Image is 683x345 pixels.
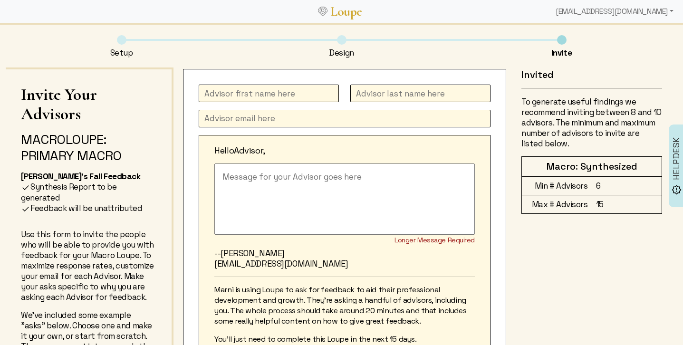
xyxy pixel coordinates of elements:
[318,7,327,16] img: Loupe Logo
[21,131,156,163] div: Loupe: Primary Macro
[21,131,66,148] span: Macro
[214,248,475,269] p: --[PERSON_NAME] [EMAIL_ADDRESS][DOMAIN_NAME]
[592,195,662,214] td: 15
[214,285,475,326] p: Marni is using Loupe to ask for feedback to aid their professional development and growth. They'r...
[522,195,592,214] td: Max # Advisors
[21,204,30,214] img: FFFF
[199,110,491,127] input: Advisor email here
[522,177,592,195] td: Min # Advisors
[552,2,677,21] div: [EMAIL_ADDRESS][DOMAIN_NAME]
[21,171,156,182] div: [PERSON_NAME]'s Fall Feedback
[329,48,354,58] div: Design
[350,85,491,102] input: Advisor last name here
[672,185,682,195] img: brightness_alert_FILL0_wght500_GRAD0_ops.svg
[521,96,662,149] p: To generate useful findings we recommend inviting between 8 and 10 advisors. The minimum and maxi...
[551,48,572,58] div: Invite
[521,69,662,81] h4: Invited
[110,48,133,58] div: Setup
[214,145,475,156] p: Hello Advisor,
[21,183,30,192] img: FFFF
[526,161,658,172] h4: Macro: Synthesized
[592,177,662,195] td: 6
[21,229,156,302] p: Use this form to invite the people who will be able to provide you with feedback for your Macro L...
[327,3,366,20] a: Loupe
[21,85,156,124] h1: Invite Your Advisors
[199,85,339,102] input: Advisor first name here
[214,334,475,345] p: You’ll just need to complete this Loupe in the next 15 days.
